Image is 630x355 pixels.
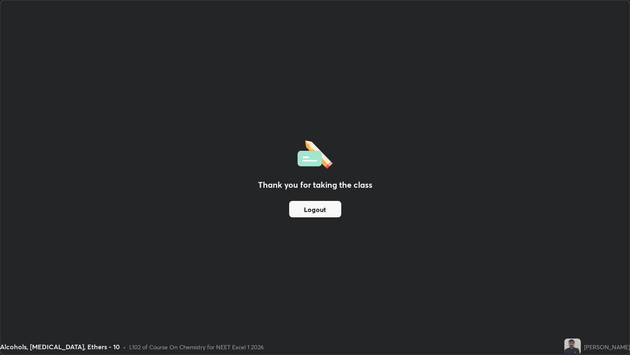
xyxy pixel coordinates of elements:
h2: Thank you for taking the class [258,179,372,191]
img: cebc6562cc024a508bd45016ab6f3ab8.jpg [564,339,581,355]
div: [PERSON_NAME] [584,343,630,351]
button: Logout [289,201,341,217]
img: offlineFeedback.1438e8b3.svg [297,138,333,169]
div: L102 of Course On Chemistry for NEET Excel 1 2026 [129,343,264,351]
div: • [123,343,126,351]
